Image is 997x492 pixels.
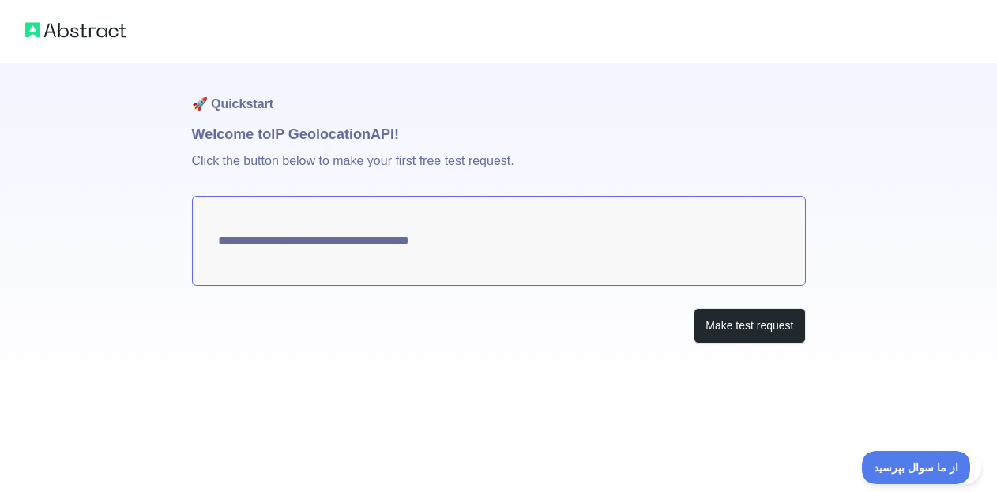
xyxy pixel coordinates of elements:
[25,19,126,41] img: Abstract logo
[192,63,806,123] h1: 🚀 Quickstart
[862,451,981,484] iframe: پشتیبانی مشتری را تغییر دهید
[694,308,805,344] button: Make test request
[192,123,806,145] h1: Welcome to IP Geolocation API!
[192,145,806,196] p: Click the button below to make your first free test request.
